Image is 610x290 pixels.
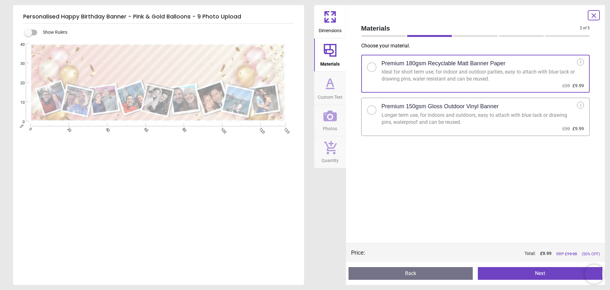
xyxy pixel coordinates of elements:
[314,5,346,38] button: Dimensions
[13,81,25,86] span: 20
[13,119,25,125] span: 0
[13,61,25,67] span: 30
[540,251,552,257] span: £
[577,102,584,109] div: i
[323,123,337,132] span: Photos
[318,91,342,101] span: Custom Text
[478,267,602,280] button: Next
[382,60,505,67] h2: Premium 180gsm Recyclable Matt Banner Paper
[314,39,346,72] button: Materials
[562,126,570,131] span: £20
[585,265,604,284] iframe: Brevo live chat
[319,25,342,34] span: Dimensions
[314,105,346,136] button: Photos
[361,42,595,49] p: Choose your material .
[349,267,473,280] button: Back
[361,24,580,33] span: Materials
[13,100,25,105] span: 10
[382,112,577,126] div: Longer term use, for indoors and outdoors, easy to attach with blue tack or drawing pins, waterpr...
[382,68,577,83] div: Ideal for short term use, for indoor and outdoor parties, easy to attach with blue tack or drawin...
[573,83,584,88] span: £9.99
[565,251,577,256] span: £ 19.98
[351,249,365,257] div: Price :
[314,72,346,105] button: Custom Text
[13,42,25,47] span: 40
[582,251,600,257] span: (50% OFF)
[23,10,294,24] h5: Personalised Happy Birthday Banner - Pink & Gold Balloons - 9 Photo Upload
[314,136,346,168] button: Quantity
[543,251,552,256] span: 9.99
[556,251,577,257] span: RRP
[375,251,600,257] div: Total:
[562,83,570,88] span: £20
[322,154,339,164] span: Quantity
[580,25,590,31] span: 2 of 5
[577,59,584,66] div: i
[28,29,304,36] div: Show Rulers
[573,126,584,131] span: £9.99
[382,103,499,110] h2: Premium 150gsm Gloss Outdoor Vinyl Banner
[320,58,340,67] span: Materials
